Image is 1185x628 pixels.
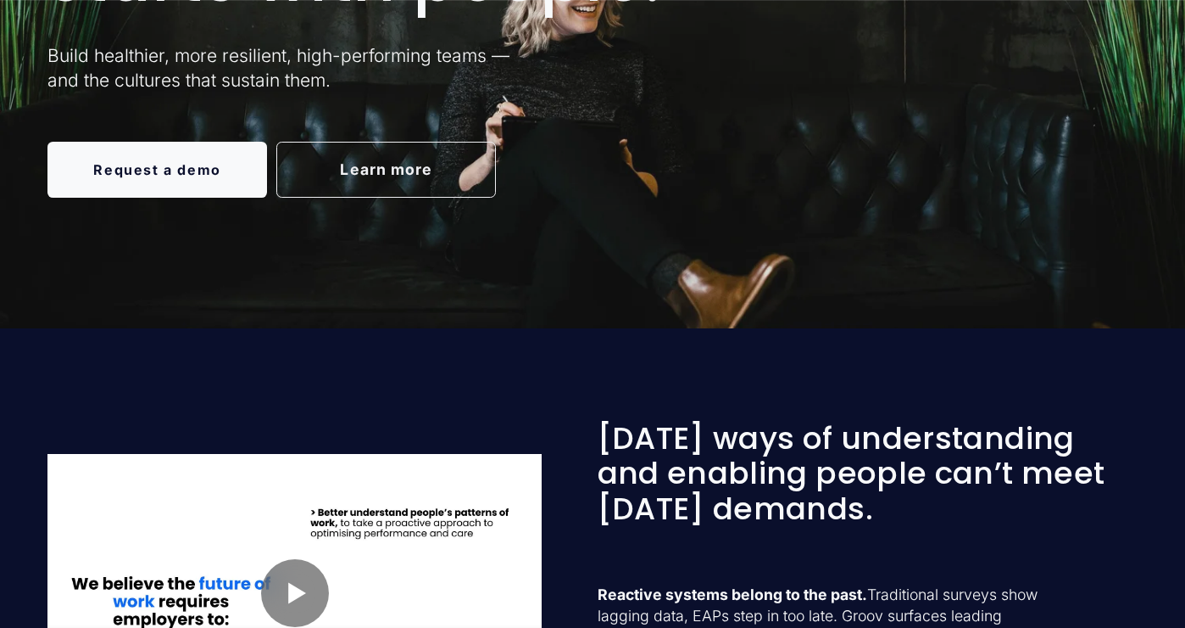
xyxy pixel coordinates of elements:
a: Learn more [276,142,496,198]
h3: [DATE] ways of understanding and enabling people can’t meet [DATE] demands. [598,421,1138,526]
button: Play [261,559,329,627]
p: Build healthier, more resilient, high-performing teams — and the cultures that sustain them. [47,43,542,93]
a: Request a demo [47,142,267,198]
strong: Reactive systems belong to the past. [598,586,867,603]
